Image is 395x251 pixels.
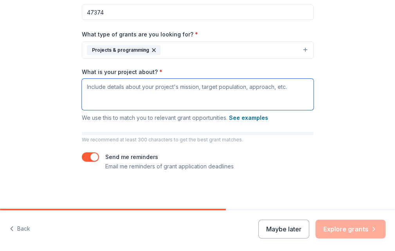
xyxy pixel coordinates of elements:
[105,162,234,171] p: Email me reminders of grant application deadlines
[229,113,268,123] button: See examples
[82,68,162,76] label: What is your project about?
[105,153,158,160] label: Send me reminders
[87,45,161,55] div: Projects & programming
[82,4,314,20] input: 12345 (U.S. only)
[82,137,314,143] p: We recommend at least 300 characters to get the best grant matches.
[258,220,309,238] button: Maybe later
[82,42,314,59] button: Projects & programming
[9,221,30,237] button: Back
[82,31,198,38] label: What type of grants are you looking for?
[82,114,268,121] span: We use this to match you to relevant grant opportunities.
